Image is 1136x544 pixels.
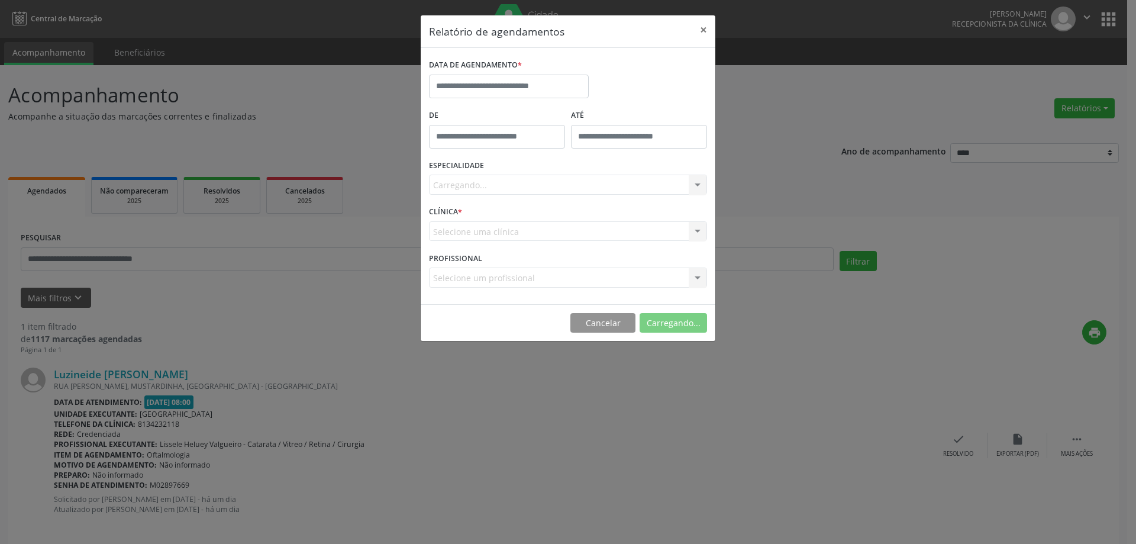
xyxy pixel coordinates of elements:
[429,157,484,175] label: ESPECIALIDADE
[429,107,565,125] label: De
[571,107,707,125] label: ATÉ
[429,249,482,268] label: PROFISSIONAL
[692,15,715,44] button: Close
[429,24,564,39] h5: Relatório de agendamentos
[429,56,522,75] label: DATA DE AGENDAMENTO
[429,203,462,221] label: CLÍNICA
[640,313,707,333] button: Carregando...
[570,313,635,333] button: Cancelar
